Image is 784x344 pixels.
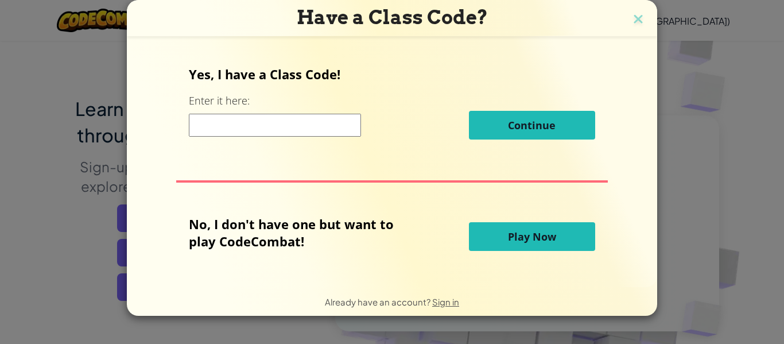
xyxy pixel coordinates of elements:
span: Play Now [508,230,556,243]
p: Yes, I have a Class Code! [189,65,595,83]
label: Enter it here: [189,94,250,108]
a: Sign in [432,296,459,307]
img: close icon [631,11,646,29]
span: Already have an account? [325,296,432,307]
p: No, I don't have one but want to play CodeCombat! [189,215,411,250]
button: Continue [469,111,595,140]
span: Have a Class Code? [297,6,488,29]
button: Play Now [469,222,595,251]
span: Continue [508,118,556,132]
